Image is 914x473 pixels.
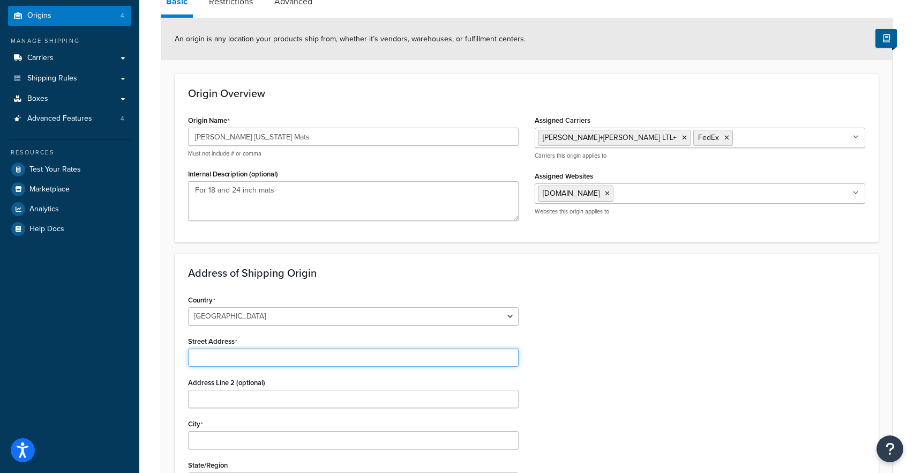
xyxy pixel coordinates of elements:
[29,185,70,194] span: Marketplace
[535,116,590,124] label: Assigned Carriers
[543,188,600,199] span: [DOMAIN_NAME]
[535,208,865,216] p: Websites this origin applies to
[29,205,59,214] span: Analytics
[188,267,865,279] h3: Address of Shipping Origin
[8,6,131,26] li: Origins
[188,461,228,469] label: State/Region
[535,172,593,180] label: Assigned Websites
[8,148,131,157] div: Resources
[188,337,237,346] label: Street Address
[27,114,92,123] span: Advanced Features
[698,132,719,143] span: FedEx
[27,74,77,83] span: Shipping Rules
[8,109,131,129] a: Advanced Features4
[8,89,131,109] a: Boxes
[535,152,865,160] p: Carriers this origin applies to
[8,180,131,199] a: Marketplace
[8,48,131,68] a: Carriers
[8,219,131,239] a: Help Docs
[188,170,278,178] label: Internal Description (optional)
[27,94,48,104] span: Boxes
[175,33,526,45] span: An origin is any location your products ship from, whether it’s vendors, warehouses, or fulfillme...
[29,165,81,174] span: Test Your Rates
[8,109,131,129] li: Advanced Features
[875,29,897,48] button: Show Help Docs
[27,54,54,63] span: Carriers
[188,296,215,305] label: Country
[188,181,519,221] textarea: For 18 and 24 inch mats
[8,160,131,179] a: Test Your Rates
[188,150,519,158] p: Must not include # or comma
[29,225,64,234] span: Help Docs
[188,420,203,428] label: City
[8,69,131,88] a: Shipping Rules
[8,199,131,219] a: Analytics
[876,435,903,462] button: Open Resource Center
[8,36,131,46] div: Manage Shipping
[27,11,51,20] span: Origins
[8,6,131,26] a: Origins4
[543,132,677,143] span: [PERSON_NAME]+[PERSON_NAME] LTL+
[188,116,230,125] label: Origin Name
[188,87,865,99] h3: Origin Overview
[121,11,124,20] span: 4
[121,114,124,123] span: 4
[188,379,265,387] label: Address Line 2 (optional)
